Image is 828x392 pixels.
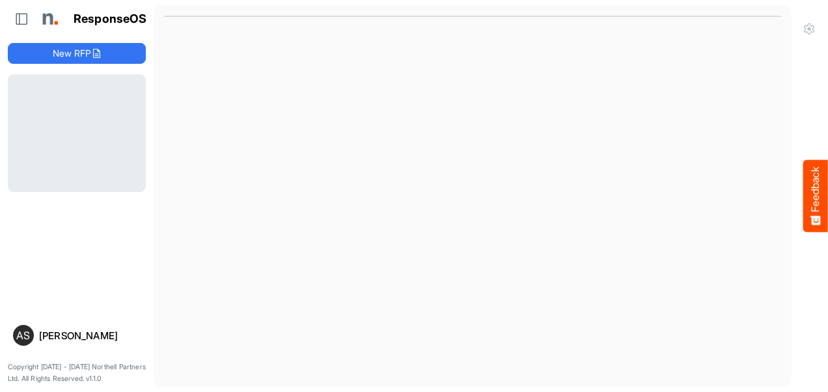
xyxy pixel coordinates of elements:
div: Loading... [8,74,146,192]
button: Feedback [803,160,828,232]
div: [PERSON_NAME] [39,331,141,341]
span: AS [16,330,30,341]
button: New RFP [8,43,146,64]
p: Copyright [DATE] - [DATE] Northell Partners Ltd. All Rights Reserved. v1.1.0 [8,361,146,384]
h1: ResponseOS [74,12,147,26]
img: Northell [36,6,62,32]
